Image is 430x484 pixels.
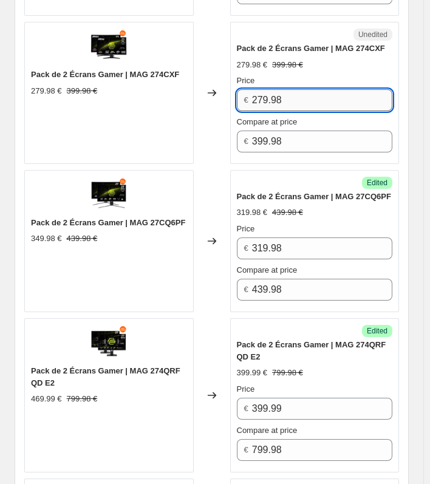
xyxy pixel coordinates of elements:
span: € [244,95,248,104]
div: 349.98 € [31,233,62,245]
strike: 439.98 € [67,233,98,245]
span: Pack de 2 Écrans Gamer | MAG 274QRF QD E2 [31,366,180,387]
div: 469.99 € [31,393,62,405]
span: Compare at price [237,117,298,126]
span: € [244,404,248,413]
span: Pack de 2 Écrans Gamer | MAG 27CQ6PF [237,192,391,201]
span: Pack de 2 Écrans Gamer | MAG 274CXF [237,44,385,53]
span: Pack de 2 Écrans Gamer | MAG 274QRF QD E2 [237,340,386,361]
span: € [244,445,248,454]
strike: 399.98 € [67,85,98,97]
img: ef29e49e_MAG_274CXF_1st_AMZ_80x.png [90,29,127,65]
img: pack_2_ecrans_1_2_80x.png [90,325,127,361]
span: Price [237,384,255,394]
span: Edited [367,178,387,188]
div: 279.98 € [237,59,268,71]
div: 399.99 € [237,367,268,379]
span: Pack de 2 Écrans Gamer | MAG 27CQ6PF [31,218,185,227]
span: € [244,137,248,146]
span: Compare at price [237,265,298,274]
strike: 799.98 € [67,393,98,405]
span: Price [237,76,255,85]
span: Compare at price [237,426,298,435]
strike: 439.98 € [272,206,303,219]
strike: 399.98 € [272,59,303,71]
span: € [244,244,248,253]
span: Edited [367,326,387,336]
span: Unedited [358,30,387,39]
img: 60943a13_MAG_27CQ6PF_1_80x.png [90,177,127,213]
div: 319.98 € [237,206,268,219]
strike: 799.98 € [272,367,303,379]
span: Price [237,224,255,233]
span: Pack de 2 Écrans Gamer | MAG 274CXF [31,70,179,79]
div: 279.98 € [31,85,62,97]
span: € [244,285,248,294]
